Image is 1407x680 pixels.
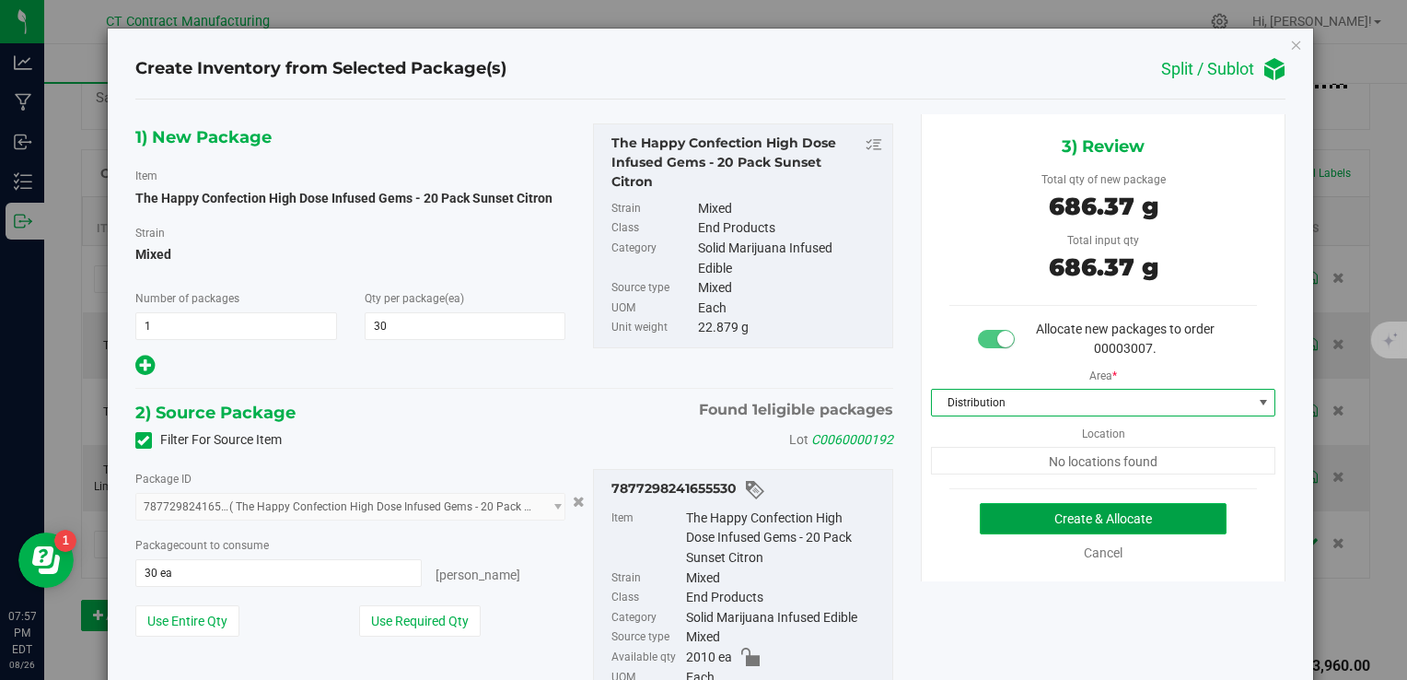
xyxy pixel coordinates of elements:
input: 30 [366,313,565,339]
span: 3) Review [1062,133,1145,160]
div: End Products [698,218,882,239]
label: Location [1082,416,1125,442]
label: Area [1089,358,1117,384]
span: [PERSON_NAME] [436,568,520,582]
label: Class [611,218,694,239]
span: 1 [752,401,758,418]
span: Mixed [135,240,566,268]
label: Source type [611,278,694,299]
span: (ea) [445,292,464,305]
label: Category [611,608,681,628]
button: Cancel button [567,488,590,515]
span: Total input qty [1067,234,1139,247]
label: Source type [611,627,681,648]
iframe: Resource center unread badge [54,530,76,552]
span: count [179,539,207,552]
button: Create & Allocate [980,503,1227,534]
h4: Create Inventory from Selected Package(s) [135,57,506,81]
label: Item [611,509,681,569]
span: Package to consume [135,539,269,552]
span: 2) Source Package [135,399,296,427]
label: Filter For Source Item [135,430,282,450]
span: Qty per package [365,292,464,305]
button: Use Required Qty [359,605,481,637]
label: Strain [611,199,694,219]
span: Add new output [135,361,155,376]
label: UOM [611,299,694,319]
div: Mixed [686,627,883,648]
label: Unit weight [611,318,694,338]
span: 1) New Package [135,123,272,151]
div: 22.879 g [698,318,882,338]
span: No locations found [931,447,1276,475]
input: 1 [136,313,336,339]
div: End Products [686,588,883,608]
label: Available qty [611,648,681,668]
span: Number of packages [135,292,239,305]
span: Distribution [932,390,1252,416]
span: Found eligible packages [699,399,893,421]
label: Category [611,239,694,278]
span: Allocate new packages to order 00003007. [1036,322,1215,356]
h4: Split / Sublot [1161,60,1254,78]
span: C0060000192 [811,432,893,447]
span: 686.37 g [1049,252,1158,282]
a: Cancel [1084,545,1122,560]
label: Item [135,168,157,184]
span: Lot [789,432,808,447]
div: The Happy Confection High Dose Infused Gems - 20 Pack Sunset Citron [686,509,883,569]
div: Solid Marijuana Infused Edible [698,239,882,278]
span: Total qty of new package [1041,173,1166,186]
span: The Happy Confection High Dose Infused Gems - 20 Pack Sunset Citron [135,191,552,205]
div: Mixed [698,199,882,219]
div: Solid Marijuana Infused Edible [686,608,883,628]
label: Strain [611,569,681,589]
span: Package ID [135,473,192,486]
div: Each [698,299,882,319]
label: Class [611,588,681,608]
div: The Happy Confection High Dose Infused Gems - 20 Pack Sunset Citron [611,134,882,192]
span: 686.37 g [1049,192,1158,221]
div: Mixed [698,278,882,299]
input: 30 ea [136,560,422,586]
span: 2010 ea [686,648,732,668]
button: Use Entire Qty [135,605,239,637]
iframe: Resource center [18,533,74,588]
div: 7877298241655530 [611,479,882,501]
div: Mixed [686,569,883,589]
label: Strain [135,225,165,241]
